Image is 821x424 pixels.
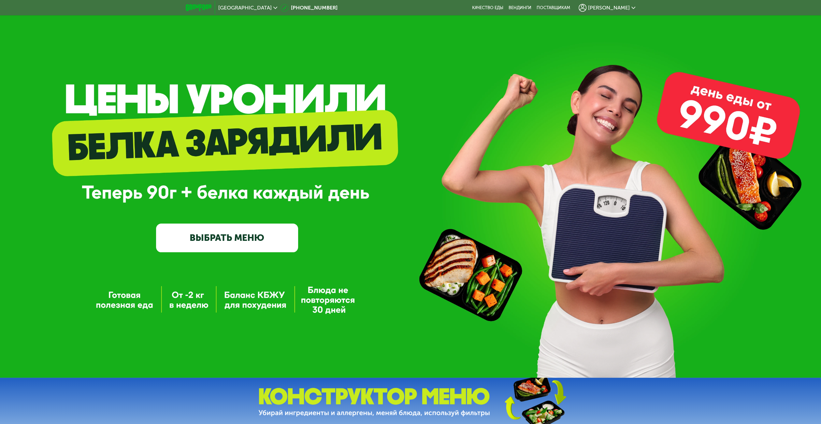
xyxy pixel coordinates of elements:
span: [GEOGRAPHIC_DATA] [218,5,272,10]
a: [PHONE_NUMBER] [281,4,338,12]
a: Качество еды [472,5,503,10]
div: поставщикам [537,5,570,10]
span: [PERSON_NAME] [588,5,630,10]
a: Вендинги [509,5,531,10]
a: ВЫБРАТЬ МЕНЮ [156,224,298,252]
